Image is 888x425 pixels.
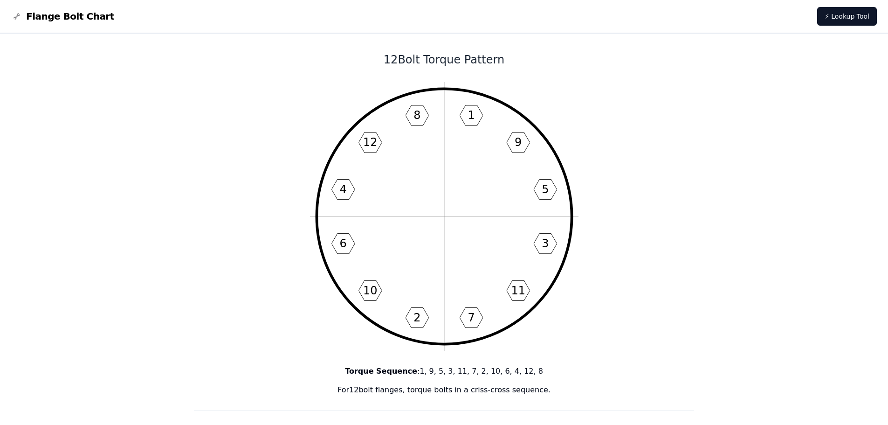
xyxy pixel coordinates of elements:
[817,7,877,26] a: ⚡ Lookup Tool
[339,183,346,196] text: 4
[515,136,522,149] text: 9
[511,284,525,297] text: 11
[542,237,549,250] text: 3
[468,109,475,122] text: 1
[194,52,695,67] h1: 12 Bolt Torque Pattern
[345,367,417,376] b: Torque Sequence
[363,136,377,149] text: 12
[363,284,377,297] text: 10
[26,10,114,23] span: Flange Bolt Chart
[11,11,22,22] img: Flange Bolt Chart Logo
[194,366,695,377] p: : 1, 9, 5, 3, 11, 7, 2, 10, 6, 4, 12, 8
[194,384,695,396] p: For 12 bolt flanges, torque bolts in a criss-cross sequence.
[542,183,549,196] text: 5
[339,237,346,250] text: 6
[468,311,475,324] text: 7
[413,311,420,324] text: 2
[11,10,114,23] a: Flange Bolt Chart LogoFlange Bolt Chart
[413,109,420,122] text: 8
